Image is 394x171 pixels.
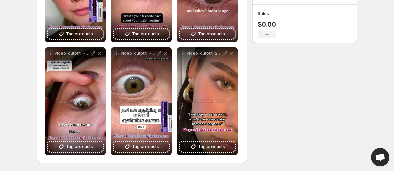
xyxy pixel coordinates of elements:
span: Tag products [132,143,159,150]
button: Tag products [180,142,235,152]
div: video-output-21D299E3-735E-4C50-9458-333774B5420DTag products [177,47,238,155]
div: video-output-71995100-4D3C-4FAB-A862-AB3FE91C4D07Tag products [45,47,106,155]
span: Tag products [198,143,225,150]
span: Tag products [198,31,225,37]
button: Tag products [114,29,169,39]
button: Tag products [180,29,235,39]
div: video-output-72D3E67D-2562-4D5C-85E2-C1053C56DE9ATag products [111,47,172,155]
a: Open chat [371,148,389,166]
p: video-output-71995100-4D3C-4FAB-A862-AB3FE91C4D07 [55,51,90,56]
span: Tag products [66,31,93,37]
span: Tag products [132,31,159,37]
p: $0.00 [258,20,276,28]
p: video-output-21D299E3-735E-4C50-9458-333774B5420D [187,51,222,56]
p: video-output-72D3E67D-2562-4D5C-85E2-C1053C56DE9A [121,51,156,56]
button: Tag products [114,142,169,152]
span: Tag products [66,143,93,150]
h3: Sales [258,10,269,17]
button: Tag products [48,142,103,152]
button: Tag products [48,29,103,39]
